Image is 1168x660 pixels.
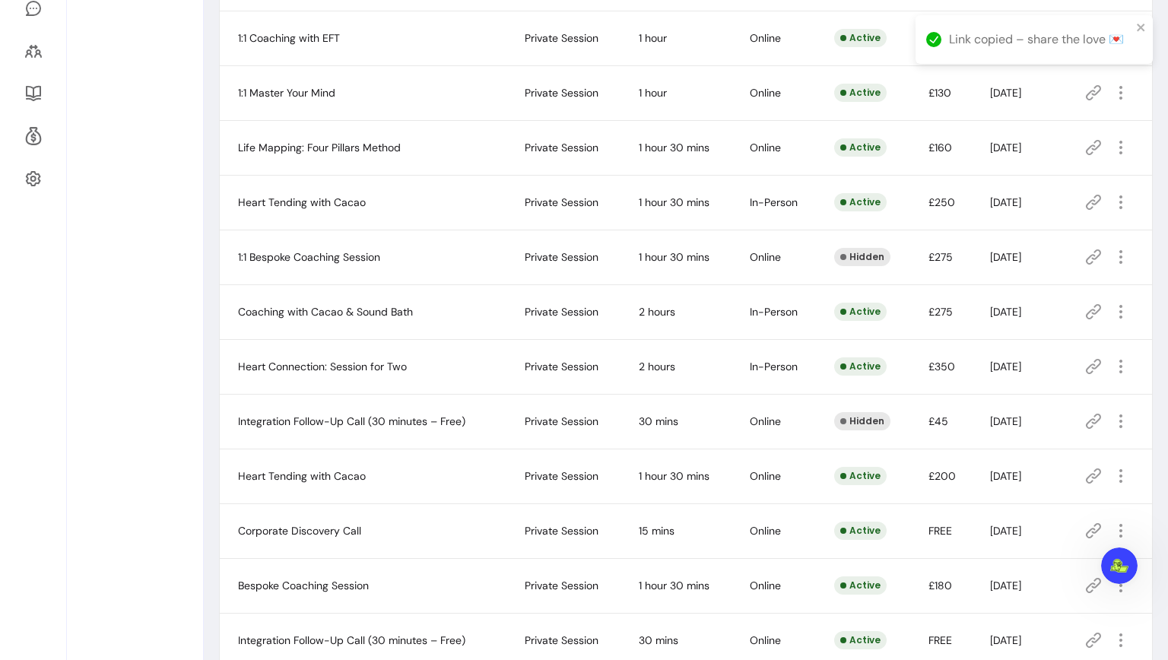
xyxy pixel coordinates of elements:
[990,86,1021,100] span: [DATE]
[639,250,709,264] span: 1 hour 30 mins
[834,84,887,102] div: Active
[949,30,1131,49] div: Link copied – share the love 💌
[834,193,887,211] div: Active
[238,141,401,154] span: Life Mapping: Four Pillars Method
[834,467,887,485] div: Active
[639,86,667,100] span: 1 hour
[750,141,781,154] span: Online
[59,237,258,252] div: Build your Page
[525,414,598,428] span: Private Session
[750,524,781,538] span: Online
[525,360,598,373] span: Private Session
[834,522,887,540] div: Active
[834,248,890,266] div: Hidden
[928,524,952,538] span: FREE
[18,118,48,154] a: Refer & Earn
[126,497,179,508] span: Messages
[21,86,283,122] div: Quick checklist to set up your business account in less than 15min!
[238,633,465,647] span: Integration Follow-Up Call (30 minutes – Free)
[834,576,887,595] div: Active
[990,414,1021,428] span: [DATE]
[525,250,598,264] span: Private Session
[834,412,890,430] div: Hidden
[1101,547,1138,584] iframe: Intercom live chat
[238,524,361,538] span: Corporate Discovery Call
[928,469,956,483] span: £200
[238,31,340,45] span: 1:1 Coaching with EFT
[750,31,781,45] span: Online
[928,141,952,154] span: £160
[267,6,294,33] div: Close
[750,414,781,428] span: Online
[750,579,781,592] span: Online
[750,469,781,483] span: Online
[201,173,289,189] p: About 5 minutes
[59,370,170,401] a: Edit your page
[928,414,948,428] span: £45
[1136,21,1147,33] button: close
[238,250,380,264] span: 1:1 Bespoke Coaching Session
[639,414,678,428] span: 30 mins
[238,414,465,428] span: Integration Follow-Up Call (30 minutes – Free)
[928,633,952,647] span: FREE
[525,141,598,154] span: Private Session
[21,59,283,86] div: Set up your account
[639,579,709,592] span: 1 hour 30 mins
[59,432,176,448] button: Mark as completed
[525,305,598,319] span: Private Session
[238,360,407,373] span: Heart Connection: Session for Two
[990,579,1021,592] span: [DATE]
[750,305,798,319] span: In-Person
[129,7,178,33] h1: Tasks
[525,524,598,538] span: Private Session
[639,195,709,209] span: 1 hour 30 mins
[525,86,598,100] span: Private Session
[750,633,781,647] span: Online
[238,579,369,592] span: Bespoke Coaching Session
[990,469,1021,483] span: [DATE]
[639,141,709,154] span: 1 hour 30 mins
[18,75,48,112] a: Resources
[525,31,598,45] span: Private Session
[928,360,955,373] span: £350
[238,86,335,100] span: 1:1 Master Your Mind
[750,86,781,100] span: Online
[639,31,667,45] span: 1 hour
[834,631,887,649] div: Active
[834,138,887,157] div: Active
[525,469,598,483] span: Private Session
[18,33,48,69] a: Clients
[93,136,243,151] div: [PERSON_NAME] from Fluum
[59,262,265,358] div: Add Pics, Bio, FAQs & Social Media Handles & T&C ​ Do not know how to write a compelling bio? Ask...
[639,360,675,373] span: 2 hours
[18,160,48,197] a: Settings
[639,469,709,483] span: 1 hour 30 mins
[237,497,270,508] span: Tasks
[238,305,413,319] span: Coaching with Cacao & Sound Bath
[238,195,366,209] span: Heart Tending with Cacao
[101,459,202,520] button: Messages
[639,524,674,538] span: 15 mins
[238,469,366,483] span: Heart Tending with Cacao
[750,250,781,264] span: Online
[28,232,276,256] div: 1Build your Page
[35,497,66,508] span: Home
[639,633,678,647] span: 30 mins
[525,633,598,647] span: Private Session
[639,305,675,319] span: 2 hours
[62,132,87,156] img: Profile image for Roberta
[928,86,951,100] span: £130
[990,250,1021,264] span: [DATE]
[203,459,304,520] button: Tasks
[525,579,598,592] span: Private Session
[928,250,953,264] span: £275
[990,360,1021,373] span: [DATE]
[990,195,1021,209] span: [DATE]
[928,305,953,319] span: £275
[928,579,952,592] span: £180
[15,173,54,189] p: 5 steps
[990,633,1021,647] span: [DATE]
[750,195,798,209] span: In-Person
[59,358,265,401] div: Edit your page
[990,524,1021,538] span: [DATE]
